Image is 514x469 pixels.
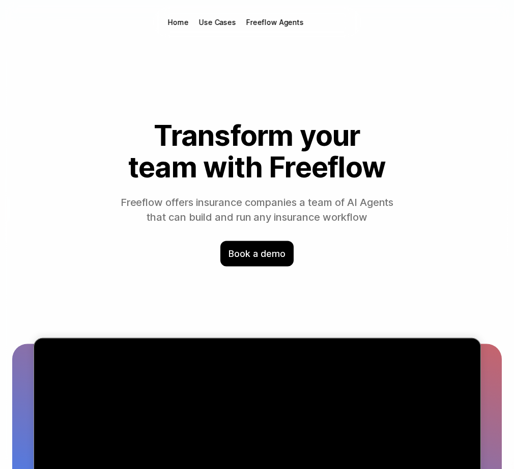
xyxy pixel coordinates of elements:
[246,17,304,28] p: Freeflow Agents
[193,15,241,30] button: Use Cases
[168,17,189,28] p: Home
[119,195,395,225] p: Freeflow offers insurance companies a team of AI Agents that can build and run any insurance work...
[241,15,309,30] a: Freeflow Agents
[220,241,293,267] div: Book a demo
[198,17,236,28] p: Use Cases
[229,247,285,260] p: Book a demo
[119,120,395,183] h1: Transform your team with Freeflow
